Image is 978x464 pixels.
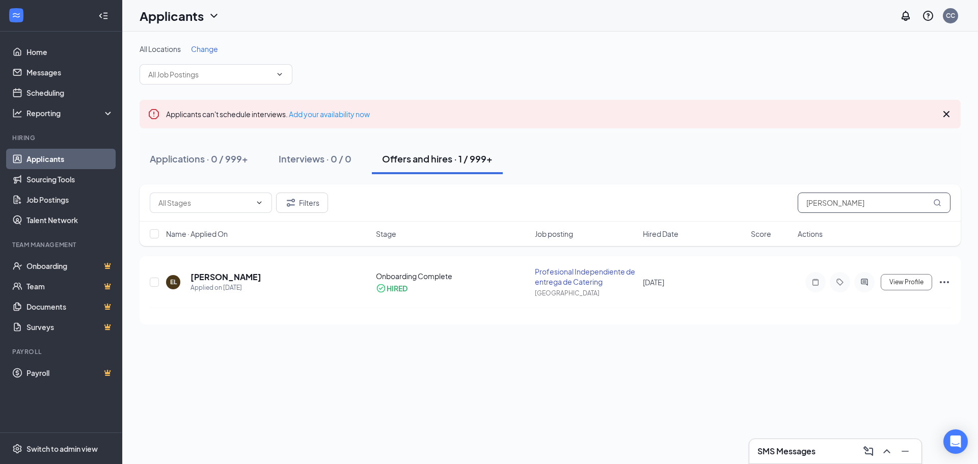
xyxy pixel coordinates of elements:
div: Payroll [12,347,112,356]
svg: ChevronDown [208,10,220,22]
div: EL [170,278,177,286]
div: Hiring [12,133,112,142]
input: All Job Postings [148,69,271,80]
span: Change [191,44,218,53]
button: ComposeMessage [860,443,877,459]
span: Hired Date [643,229,678,239]
a: SurveysCrown [26,317,114,337]
svg: Collapse [98,11,108,21]
input: Search in offers and hires [798,193,950,213]
svg: QuestionInfo [922,10,934,22]
div: Applied on [DATE] [191,283,261,293]
svg: CheckmarkCircle [376,283,386,293]
a: PayrollCrown [26,363,114,383]
a: Home [26,42,114,62]
a: DocumentsCrown [26,296,114,317]
a: OnboardingCrown [26,256,114,276]
span: View Profile [889,279,923,286]
a: Sourcing Tools [26,169,114,189]
a: Messages [26,62,114,83]
span: Applicants can't schedule interviews. [166,110,370,119]
svg: ChevronDown [276,70,284,78]
button: ChevronUp [879,443,895,459]
svg: Error [148,108,160,120]
svg: Analysis [12,108,22,118]
svg: Tag [834,278,846,286]
svg: MagnifyingGlass [933,199,941,207]
svg: Note [809,278,822,286]
svg: WorkstreamLogo [11,10,21,20]
a: Talent Network [26,210,114,230]
div: HIRED [387,283,407,293]
svg: Cross [940,108,953,120]
span: Actions [798,229,823,239]
a: Scheduling [26,83,114,103]
svg: Filter [285,197,297,209]
svg: ActiveChat [858,278,871,286]
div: Onboarding Complete [376,271,529,281]
a: Add your availability now [289,110,370,119]
span: All Locations [140,44,181,53]
button: Filter Filters [276,193,328,213]
span: Job posting [535,229,573,239]
div: Reporting [26,108,114,118]
div: Interviews · 0 / 0 [279,152,351,165]
button: View Profile [881,274,932,290]
a: Job Postings [26,189,114,210]
span: Name · Applied On [166,229,228,239]
div: Offers and hires · 1 / 999+ [382,152,493,165]
svg: ComposeMessage [862,445,875,457]
svg: Ellipses [938,276,950,288]
svg: Minimize [899,445,911,457]
div: [GEOGRAPHIC_DATA] [535,289,637,297]
button: Minimize [897,443,913,459]
a: TeamCrown [26,276,114,296]
input: All Stages [158,197,251,208]
span: Stage [376,229,396,239]
svg: ChevronUp [881,445,893,457]
svg: Settings [12,444,22,454]
span: Score [751,229,771,239]
div: Team Management [12,240,112,249]
svg: Notifications [900,10,912,22]
div: CC [946,11,955,20]
a: Applicants [26,149,114,169]
span: [DATE] [643,278,664,287]
h5: [PERSON_NAME] [191,271,261,283]
div: Profesional Independiente de entrega de Catering [535,266,637,287]
div: Open Intercom Messenger [943,429,968,454]
h3: SMS Messages [757,446,816,457]
div: Switch to admin view [26,444,98,454]
div: Applications · 0 / 999+ [150,152,248,165]
h1: Applicants [140,7,204,24]
svg: ChevronDown [255,199,263,207]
